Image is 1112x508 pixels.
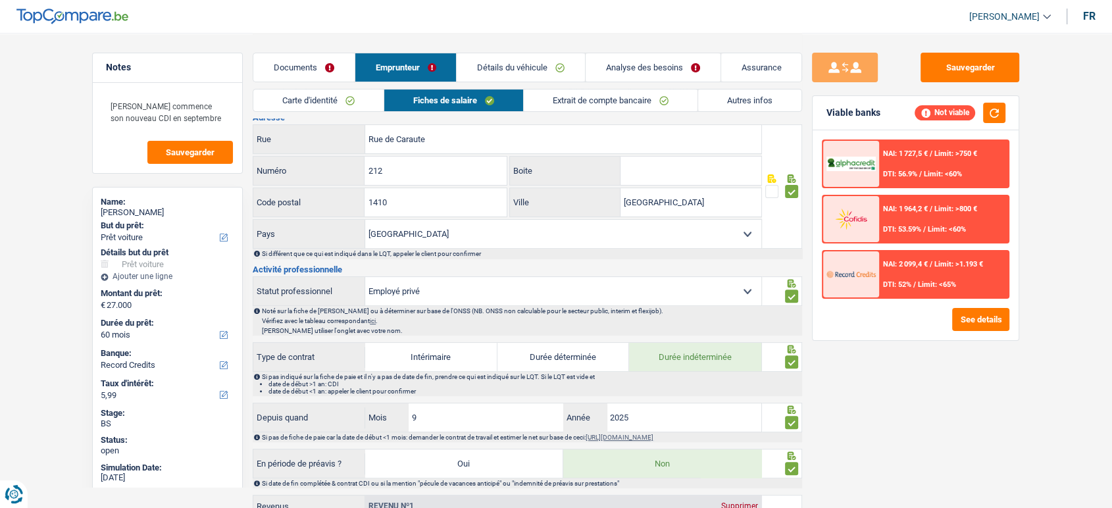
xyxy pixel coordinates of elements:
label: Non [563,449,761,478]
li: date de début <1 an: appeler le client pour confirmer [268,388,801,395]
button: Sauvegarder [147,141,233,164]
span: NAI: 2 099,4 € [883,260,928,268]
h5: Notes [106,62,229,73]
span: Limit: <60% [924,170,962,178]
img: Cofidis [826,207,875,231]
p: Noté sur la fiche de [PERSON_NAME] ou à déterminer sur base de l'ONSS (NB. ONSS non calculable po... [262,307,801,315]
button: See details [952,308,1009,331]
h3: Adresse [253,113,802,122]
a: [PERSON_NAME] [959,6,1051,28]
li: date de début >1 an: CDI [268,380,801,388]
a: [URL][DOMAIN_NAME] [586,434,653,441]
label: But du prêt: [101,220,232,231]
label: En période de préavis ? [253,453,365,474]
a: Emprunteur [355,53,457,82]
img: TopCompare Logo [16,9,128,24]
div: open [101,445,234,456]
label: Mois [365,403,409,432]
div: Name: [101,197,234,207]
label: Boite [510,157,620,185]
span: Limit: >800 € [934,205,977,213]
p: [PERSON_NAME] utiliser l'onglet avec votre nom. [262,327,801,334]
div: Simulation Date: [101,463,234,473]
a: Analyse des besoins [586,53,720,82]
label: Année [563,403,607,432]
label: Type de contrat [253,347,365,368]
span: NAI: 1 727,5 € [883,149,928,158]
input: AAAA [607,403,761,432]
label: Depuis quand [253,407,365,428]
h3: Activité professionnelle [253,265,802,274]
label: Ville [510,188,620,216]
div: Status: [101,435,234,445]
div: Stage: [101,408,234,419]
span: / [930,260,932,268]
div: fr [1083,10,1096,22]
label: Numéro [253,157,365,185]
div: Détails but du prêt [101,247,234,258]
span: / [923,225,926,234]
span: NAI: 1 964,2 € [883,205,928,213]
label: Durée indéterminée [629,343,761,371]
label: Taux d'intérêt: [101,378,232,389]
span: / [930,149,932,158]
p: Vérifiez avec le tableau correspondant . [262,317,801,324]
a: Assurance [721,53,802,82]
span: DTI: 53.59% [883,225,921,234]
label: Durée déterminée [497,343,630,371]
div: [PERSON_NAME] [101,207,234,218]
label: Banque: [101,348,232,359]
label: Oui [365,449,563,478]
span: Limit: >1.193 € [934,260,983,268]
div: Not viable [915,105,975,120]
span: Limit: <65% [918,280,956,289]
label: Durée du prêt: [101,318,232,328]
span: DTI: 56.9% [883,170,917,178]
label: Intérimaire [365,343,497,371]
span: / [919,170,922,178]
input: MM [409,403,563,432]
button: Sauvegarder [921,53,1019,82]
span: DTI: 52% [883,280,911,289]
div: BS [101,419,234,429]
a: Extrait de compte bancaire [524,89,697,111]
span: Sauvegarder [166,148,215,157]
label: Statut professionnel [253,277,365,305]
img: Record Credits [826,262,875,286]
span: € [101,300,105,311]
a: Carte d'identité [253,89,384,111]
a: ici [370,317,376,324]
div: Si pas de fiche de paie car la date de début <1 mois: demander le contrat de travail et estimer l... [262,434,801,441]
span: [PERSON_NAME] [969,11,1040,22]
span: Limit: <60% [928,225,966,234]
label: Rue [253,125,365,153]
div: Ajouter une ligne [101,272,234,281]
div: Viable banks [826,107,880,118]
span: Limit: >750 € [934,149,977,158]
label: Pays [253,220,365,248]
div: Si différent que ce qui est indiqué dans le LQT, appeler le client pour confirmer [262,250,801,257]
div: Si pas indiqué sur la fiche de paie et il n'y a pas de date de fin, prendre ce qui est indiqué su... [262,373,801,395]
span: / [930,205,932,213]
div: Si date de fin complétée & contrat CDI ou si la mention "pécule de vacances anticipé" ou "indemni... [262,480,801,487]
div: [DATE] [101,472,234,483]
img: AlphaCredit [826,157,875,172]
label: Montant du prêt: [101,288,232,299]
a: Fiches de salaire [384,89,523,111]
label: Code postal [253,188,365,216]
a: Documents [253,53,355,82]
a: Autres infos [698,89,801,111]
a: Détails du véhicule [457,53,585,82]
span: / [913,280,916,289]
